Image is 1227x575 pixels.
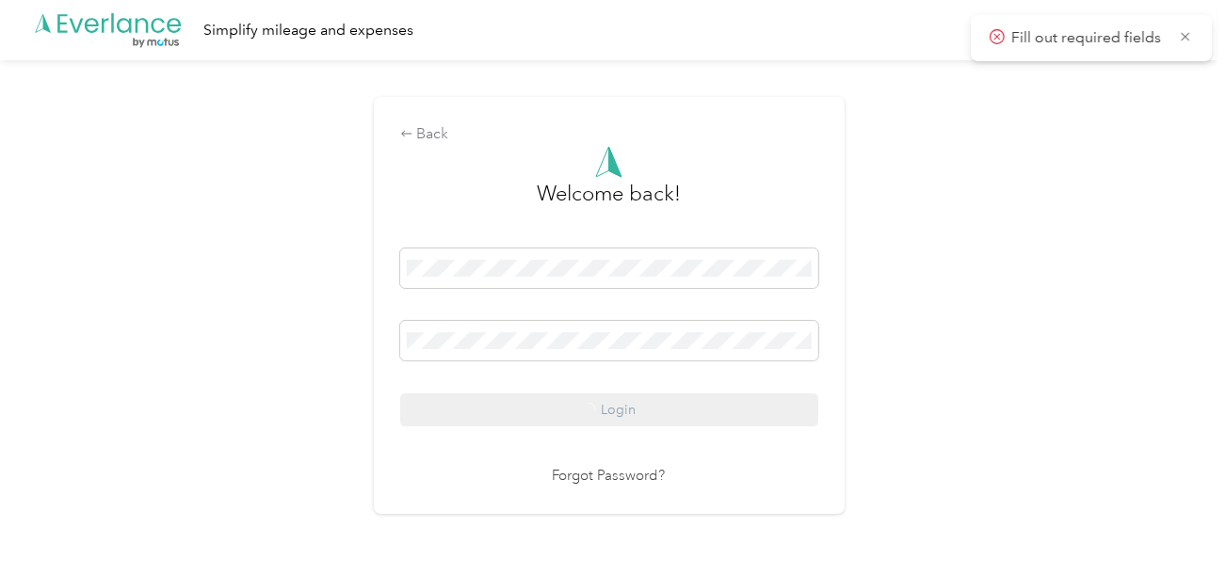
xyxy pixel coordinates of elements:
iframe: Everlance-gr Chat Button Frame [1122,470,1227,575]
p: Fill out required fields [1011,26,1166,50]
div: Back [400,123,818,146]
div: Simplify mileage and expenses [203,19,413,42]
h3: greeting [537,178,681,229]
a: Forgot Password? [553,466,666,487]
